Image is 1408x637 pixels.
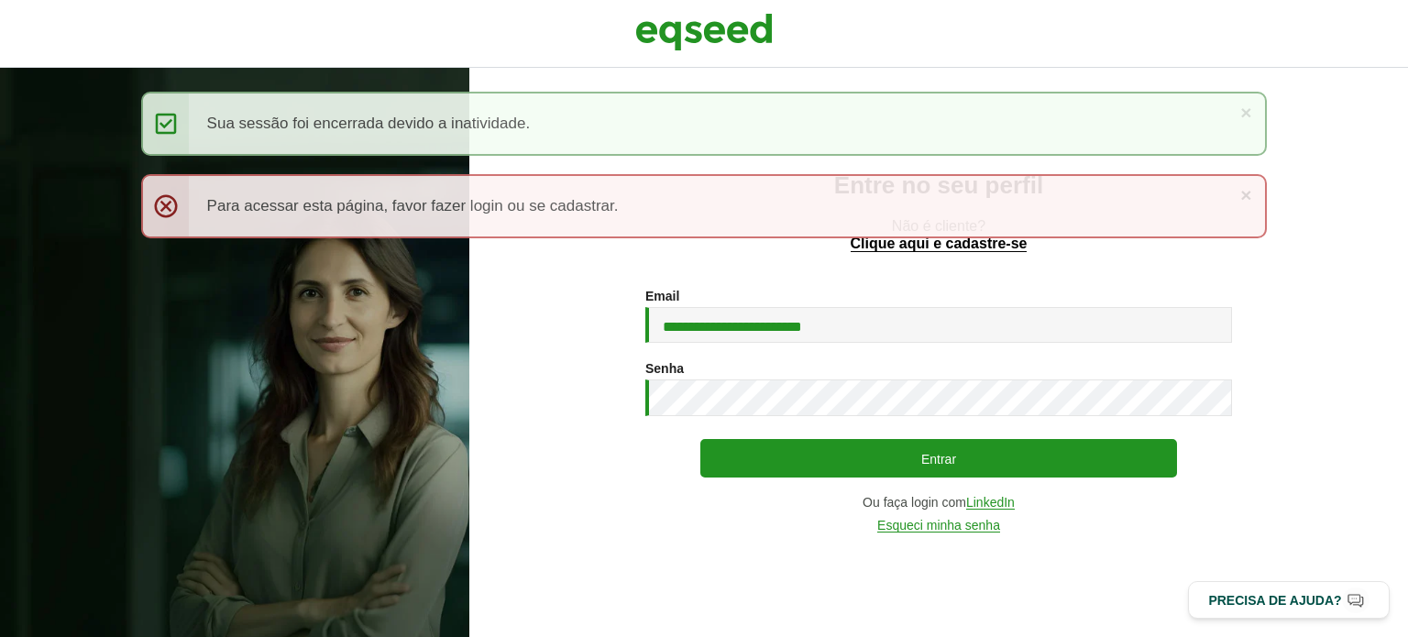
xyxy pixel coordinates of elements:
label: Email [645,290,679,302]
div: Sua sessão foi encerrada devido a inatividade. [141,92,1268,156]
a: Esqueci minha senha [877,519,1000,533]
button: Entrar [700,439,1177,478]
a: × [1240,103,1251,122]
img: EqSeed Logo [635,9,773,55]
a: × [1240,185,1251,204]
label: Senha [645,362,684,375]
div: Para acessar esta página, favor fazer login ou se cadastrar. [141,174,1268,238]
div: Ou faça login com [645,496,1232,510]
a: LinkedIn [966,496,1015,510]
